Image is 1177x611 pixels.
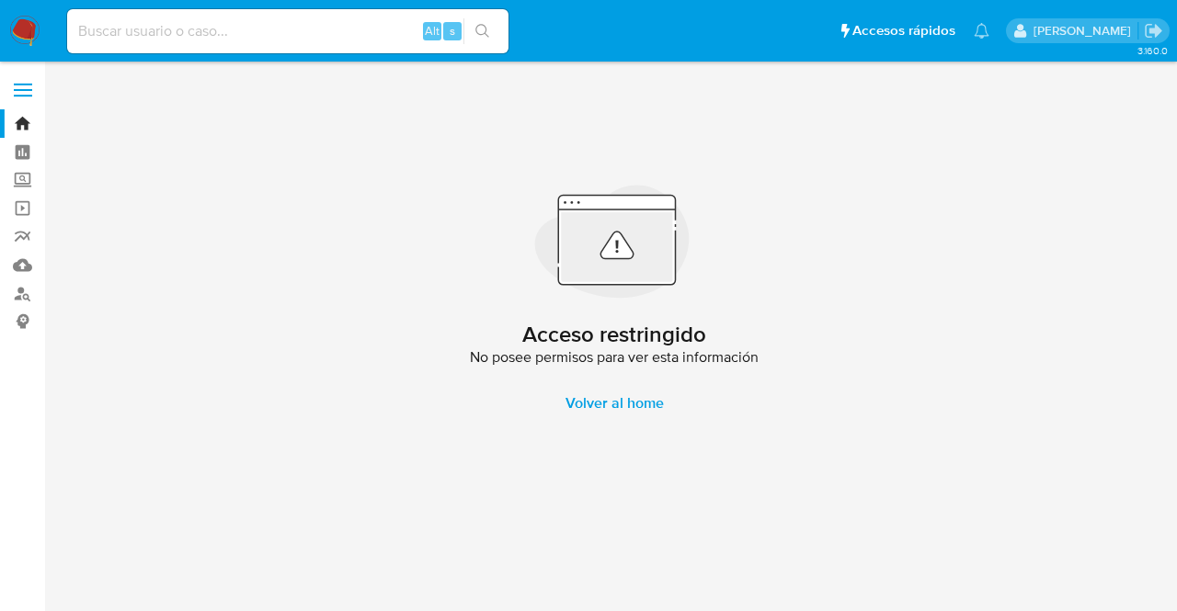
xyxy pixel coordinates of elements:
[974,23,989,39] a: Notificaciones
[1144,21,1163,40] a: Salir
[470,348,759,367] span: No posee permisos para ver esta información
[67,19,509,43] input: Buscar usuario o caso...
[852,21,955,40] span: Accesos rápidos
[1034,22,1137,40] p: agostina.bazzano@mercadolibre.com
[425,22,440,40] span: Alt
[543,381,686,425] a: Volver al home
[463,18,501,44] button: search-icon
[450,22,455,40] span: s
[522,321,706,348] h2: Acceso restringido
[566,381,664,425] span: Volver al home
